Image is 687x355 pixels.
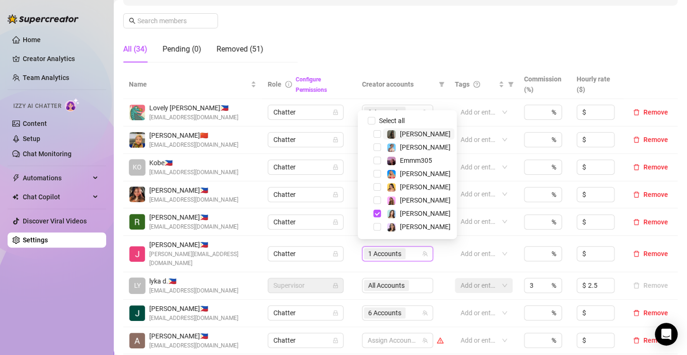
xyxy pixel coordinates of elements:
span: 6 Accounts [368,308,401,318]
span: Lovely [PERSON_NAME] 🇵🇭 [149,103,238,113]
span: [PERSON_NAME] [400,196,451,204]
span: Remove [643,191,668,198]
span: [EMAIL_ADDRESS][DOMAIN_NAME] [149,113,238,122]
span: [EMAIL_ADDRESS][DOMAIN_NAME] [149,314,238,323]
span: [EMAIL_ADDRESS][DOMAIN_NAME] [149,195,238,204]
span: Chat Copilot [23,189,90,204]
span: search [129,18,136,24]
span: Select tree node [373,196,381,204]
span: Chatter [273,306,338,320]
div: All (34) [123,44,147,55]
img: Chat Copilot [12,194,18,200]
img: Ashley [387,170,396,178]
span: lock [333,137,338,142]
img: Emmm305 [387,157,396,165]
span: Select tree node [373,170,381,177]
span: warning [437,337,443,344]
span: delete [633,337,640,344]
span: filter [439,81,444,87]
span: [PERSON_NAME] 🇵🇭 [149,212,238,222]
img: Sami [387,223,396,231]
span: 1 Accounts [364,248,406,259]
span: [PERSON_NAME] [400,143,451,151]
button: Remove [629,280,672,291]
button: Remove [629,248,672,259]
span: lock [333,109,338,115]
img: Aliyah Espiritu [129,186,145,202]
a: Setup [23,135,40,142]
span: team [422,337,428,343]
span: Remove [643,250,668,257]
div: Open Intercom Messenger [655,323,678,346]
span: Name [129,79,249,89]
span: delete [633,164,640,170]
span: Chatter [273,333,338,347]
span: filter [508,81,514,87]
span: 6 Accounts [364,307,406,319]
a: Chat Monitoring [23,150,72,158]
span: [EMAIL_ADDRESS][DOMAIN_NAME] [149,141,238,150]
span: lock [333,310,338,316]
span: [EMAIL_ADDRESS][DOMAIN_NAME] [149,222,238,231]
img: Vanessa [387,143,396,152]
span: [EMAIL_ADDRESS][DOMAIN_NAME] [149,341,238,350]
span: delete [633,219,640,225]
span: Select tree node [373,130,381,138]
img: Ari [387,196,396,205]
span: delete [633,310,640,316]
button: Remove [629,134,672,145]
span: Creator accounts [362,79,435,89]
span: [PERSON_NAME] [400,170,451,177]
span: [PERSON_NAME] 🇵🇭 [149,185,238,195]
span: Chatter [273,105,338,119]
span: lock [333,283,338,288]
span: lock [333,337,338,343]
span: LY [134,280,141,291]
a: Creator Analytics [23,51,99,66]
button: Remove [629,307,672,319]
div: Removed (51) [217,44,263,55]
span: Kobe 🇵🇭 [149,158,238,168]
span: Chatter [273,247,338,261]
span: lock [333,164,338,170]
span: lock [333,251,338,257]
div: Pending (0) [163,44,201,55]
span: [PERSON_NAME] [400,223,451,231]
span: Remove [643,337,668,344]
span: Izzy AI Chatter [13,102,61,111]
span: Select tree node [373,210,381,217]
span: [PERSON_NAME] 🇨🇳 [149,130,238,141]
span: question-circle [473,81,480,88]
span: Select tree node [373,143,381,151]
span: delete [633,109,640,115]
span: Automations [23,170,90,186]
span: thunderbolt [12,174,20,182]
span: KO [133,162,142,172]
span: filter [437,77,446,91]
span: Remove [643,309,668,317]
span: Tags [455,79,470,89]
span: [PERSON_NAME] 🇵🇭 [149,303,238,314]
span: [PERSON_NAME] [400,130,451,138]
span: 1 Accounts [368,107,401,117]
span: 1 Accounts [368,248,401,259]
span: Remove [643,108,668,116]
button: Remove [629,106,672,118]
span: [PERSON_NAME][EMAIL_ADDRESS][DOMAIN_NAME] [149,250,256,268]
span: [PERSON_NAME] [400,210,451,217]
img: Jai Mata [129,305,145,321]
span: lyka d. 🇵🇭 [149,276,238,286]
span: info-circle [285,81,292,88]
span: Supervisor [273,278,338,293]
span: Select tree node [373,183,381,191]
input: Search members [137,16,205,26]
span: team [422,251,428,257]
a: Configure Permissions [296,76,327,93]
span: Remove [643,218,668,226]
img: Amelia [387,210,396,218]
span: delete [633,250,640,257]
button: Remove [629,189,672,200]
span: delete [633,136,640,143]
span: lock [333,219,338,225]
img: AI Chatter [65,98,80,112]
